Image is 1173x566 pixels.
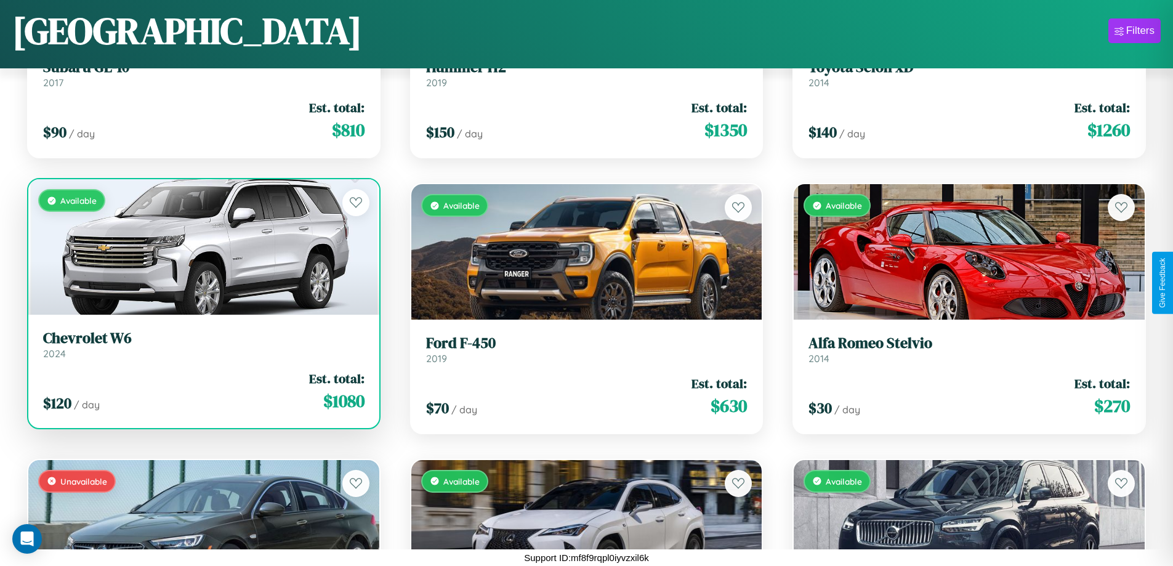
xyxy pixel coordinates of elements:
a: Toyota Scion xD2014 [808,59,1130,89]
span: / day [451,403,477,416]
span: / day [69,127,95,140]
span: $ 150 [426,122,454,142]
span: $ 70 [426,398,449,418]
div: Open Intercom Messenger [12,524,42,554]
span: $ 630 [711,394,747,418]
span: $ 1350 [704,118,747,142]
span: $ 140 [808,122,837,142]
div: Filters [1126,25,1155,37]
div: Give Feedback [1158,258,1167,308]
span: 2024 [43,347,66,360]
h3: Alfa Romeo Stelvio [808,334,1130,352]
span: 2019 [426,352,447,365]
h3: Ford F-450 [426,334,748,352]
span: Available [443,200,480,211]
a: Subaru GL-102017 [43,59,365,89]
span: $ 90 [43,122,67,142]
button: Filters [1108,18,1161,43]
span: 2014 [808,76,829,89]
h1: [GEOGRAPHIC_DATA] [12,6,362,56]
span: $ 30 [808,398,832,418]
span: 2019 [426,76,447,89]
a: Chevrolet W62024 [43,329,365,360]
span: Est. total: [309,99,365,116]
span: Est. total: [691,99,747,116]
span: / day [457,127,483,140]
a: Alfa Romeo Stelvio2014 [808,334,1130,365]
span: / day [839,127,865,140]
h3: Chevrolet W6 [43,329,365,347]
span: $ 270 [1094,394,1130,418]
span: $ 120 [43,393,71,413]
span: $ 1260 [1087,118,1130,142]
span: Available [443,476,480,487]
a: Ford F-4502019 [426,334,748,365]
span: Est. total: [691,374,747,392]
span: $ 810 [332,118,365,142]
span: $ 1080 [323,389,365,413]
span: Available [826,476,862,487]
a: Hummer H22019 [426,59,748,89]
span: / day [834,403,860,416]
span: 2014 [808,352,829,365]
span: Est. total: [309,370,365,387]
p: Support ID: mf8f9rqpl0iyvzxil6k [524,549,649,566]
span: Available [60,195,97,206]
span: / day [74,398,100,411]
span: Est. total: [1074,99,1130,116]
span: Available [826,200,862,211]
span: Est. total: [1074,374,1130,392]
span: 2017 [43,76,63,89]
span: Unavailable [60,476,107,487]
